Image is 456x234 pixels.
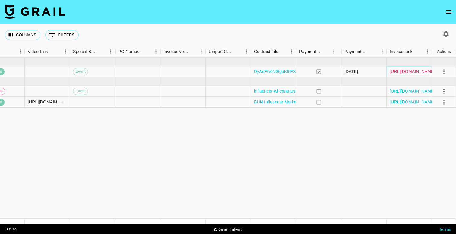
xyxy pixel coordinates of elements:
div: Payment Sent [296,46,341,58]
div: © Grail Talent [214,226,242,232]
a: [URL][DOMAIN_NAME] [390,68,435,74]
div: Actions [437,46,451,58]
button: open drawer [443,6,455,18]
div: 9/22/2025 [344,68,358,74]
div: Invoice Notes [160,46,206,58]
button: Sort [413,47,421,56]
button: Show filters [45,30,79,40]
button: Sort [233,47,242,56]
button: select merge strategy [439,86,449,96]
div: Payment Sent [299,46,323,58]
a: influencer-wl-contract-[PERSON_NAME].pdf [254,88,339,94]
a: DyAdFw0N0fguK9lFXexLzKBEZzI31756830820723influencer-wl-contract-[PERSON_NAME].pdf [254,68,438,74]
button: Sort [188,47,197,56]
div: Contract File [254,46,278,58]
button: Sort [98,47,106,56]
a: [URL][DOMAIN_NAME] [390,99,435,105]
span: Event [73,88,88,94]
button: Sort [278,47,287,56]
button: Menu [329,47,338,56]
div: Actions [432,46,456,58]
button: Menu [106,47,115,56]
div: Contract File [251,46,296,58]
div: Video Link [25,46,70,58]
div: PO Number [115,46,160,58]
div: v 1.7.103 [5,227,17,231]
div: PO Number [118,46,141,58]
button: Sort [323,47,331,56]
div: Invoice Notes [163,46,188,58]
button: Menu [197,47,206,56]
button: Sort [48,47,56,56]
button: Menu [151,47,160,56]
button: Menu [378,47,387,56]
div: Invoice Link [390,46,413,58]
a: [URL][DOMAIN_NAME] [390,88,435,94]
div: Payment Sent Date [344,46,369,58]
button: Menu [242,47,251,56]
button: Sort [369,47,378,56]
div: Uniport Contact Email [209,46,233,58]
button: Menu [423,47,432,56]
img: Grail Talent [5,4,65,19]
span: Event [73,69,88,74]
button: Select columns [5,30,40,40]
div: Invoice Link [387,46,432,58]
button: select merge strategy [439,97,449,107]
a: Terms [439,226,451,232]
button: select merge strategy [439,67,449,77]
div: Uniport Contact Email [206,46,251,58]
div: Special Booking Type [73,46,98,58]
div: Special Booking Type [70,46,115,58]
div: Video Link [28,46,48,58]
button: Menu [16,47,25,56]
a: BHN Influencer Marketing Agreement - [PERSON_NAME] REVISED.docx.pdf [254,99,402,105]
button: Menu [61,47,70,56]
div: Payment Sent Date [341,46,387,58]
button: Sort [141,47,149,56]
button: Menu [287,47,296,56]
div: https://www.tiktok.com/@elainaefird/video/7548554904382491918?lang=en [28,99,67,105]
